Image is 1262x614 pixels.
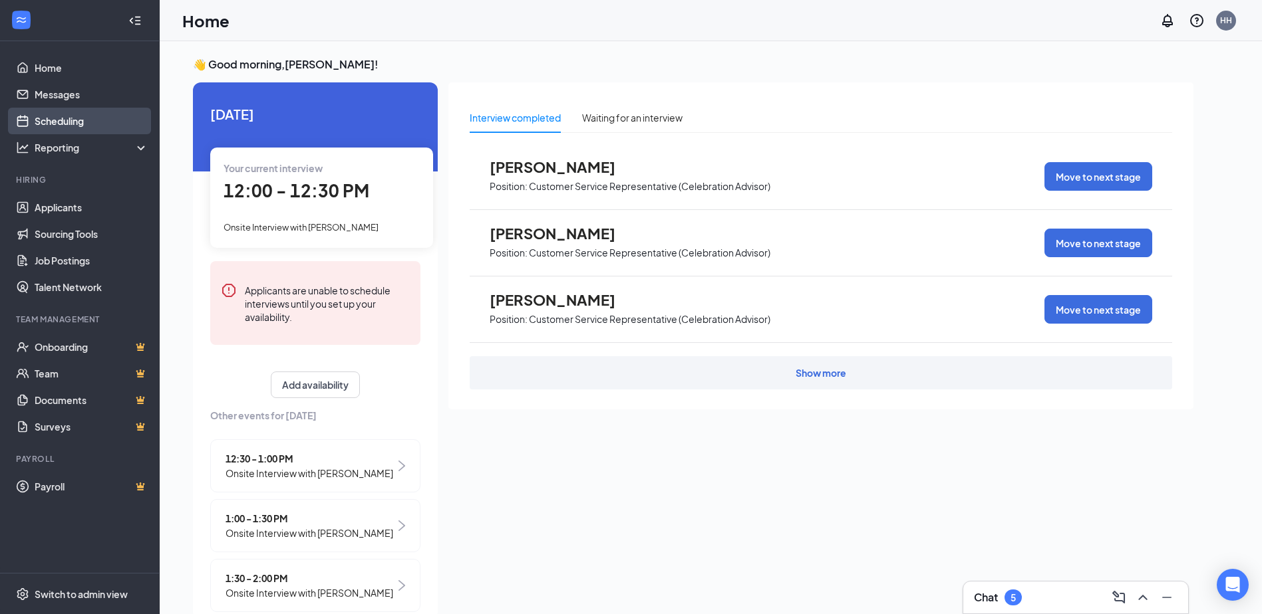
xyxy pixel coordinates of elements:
[470,110,561,125] div: Interview completed
[490,291,636,308] span: [PERSON_NAME]
[35,413,148,440] a: SurveysCrown
[1135,589,1151,605] svg: ChevronUp
[16,587,29,601] svg: Settings
[529,180,770,193] p: Customer Service Representative (Celebration Advisor)
[35,360,148,387] a: TeamCrown
[193,57,1193,72] h3: 👋 Good morning, [PERSON_NAME] !
[796,366,846,379] div: Show more
[35,274,148,300] a: Talent Network
[226,571,393,585] span: 1:30 - 2:00 PM
[529,313,770,326] p: Customer Service Representative (Celebration Advisor)
[35,108,148,134] a: Scheduling
[1044,162,1152,191] button: Move to next stage
[490,313,528,326] p: Position:
[35,387,148,413] a: DocumentsCrown
[1132,587,1154,608] button: ChevronUp
[490,225,636,242] span: [PERSON_NAME]
[490,180,528,193] p: Position:
[1111,589,1127,605] svg: ComposeMessage
[224,162,323,174] span: Your current interview
[224,222,379,233] span: Onsite Interview with [PERSON_NAME]
[35,334,148,360] a: OnboardingCrown
[16,174,146,185] div: Hiring
[35,473,148,500] a: PayrollCrown
[16,314,146,325] div: Team Management
[128,14,142,27] svg: Collapse
[529,247,770,259] p: Customer Service Representative (Celebration Advisor)
[35,221,148,247] a: Sourcing Tools
[226,451,393,466] span: 12:30 - 1:00 PM
[1108,587,1130,608] button: ComposeMessage
[490,158,636,175] span: [PERSON_NAME]
[226,466,393,480] span: Onsite Interview with [PERSON_NAME]
[1160,13,1176,29] svg: Notifications
[1220,15,1232,26] div: HH
[1044,295,1152,324] button: Move to next stage
[210,408,420,423] span: Other events for [DATE]
[490,247,528,259] p: Position:
[16,453,146,464] div: Payroll
[974,590,998,605] h3: Chat
[182,9,230,32] h1: Home
[226,585,393,600] span: Onsite Interview with [PERSON_NAME]
[210,104,420,124] span: [DATE]
[16,141,29,154] svg: Analysis
[582,110,683,125] div: Waiting for an interview
[35,194,148,221] a: Applicants
[226,511,393,526] span: 1:00 - 1:30 PM
[1159,589,1175,605] svg: Minimize
[35,81,148,108] a: Messages
[15,13,28,27] svg: WorkstreamLogo
[35,587,128,601] div: Switch to admin view
[1189,13,1205,29] svg: QuestionInfo
[1156,587,1178,608] button: Minimize
[35,141,149,154] div: Reporting
[224,179,369,201] span: 12:00 - 12:30 PM
[35,54,148,81] a: Home
[221,282,237,298] svg: Error
[1044,229,1152,257] button: Move to next stage
[35,247,148,274] a: Job Postings
[226,526,393,540] span: Onsite Interview with [PERSON_NAME]
[1217,569,1249,601] div: Open Intercom Messenger
[1011,592,1016,603] div: 5
[245,282,410,324] div: Applicants are unable to schedule interviews until you set up your availability.
[271,371,360,398] button: Add availability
